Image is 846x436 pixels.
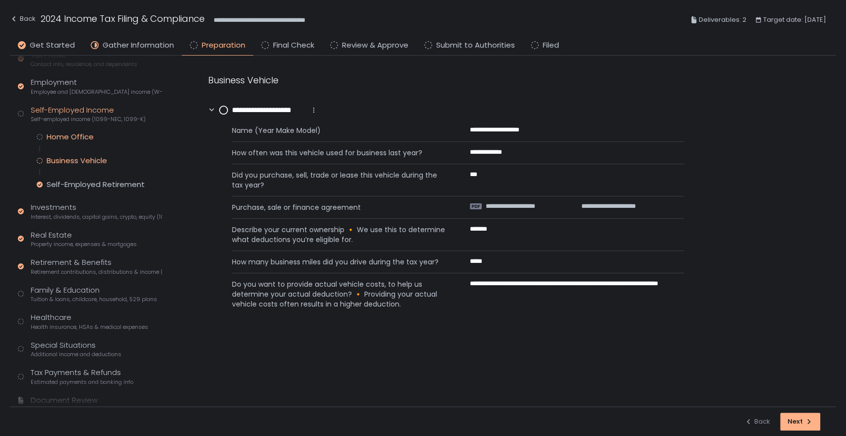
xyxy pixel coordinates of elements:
[31,323,148,331] span: Health insurance, HSAs & medical expenses
[31,257,162,276] div: Retirement & Benefits
[436,40,515,51] span: Submit to Authorities
[31,88,162,96] span: Employee and [DEMOGRAPHIC_DATA] income (W-2s)
[31,312,148,331] div: Healthcare
[10,12,36,28] button: Back
[31,50,137,68] div: Tax Profile
[342,40,408,51] span: Review & Approve
[103,40,174,51] span: Gather Information
[31,61,137,68] span: Contact info, residence, and dependents
[208,73,684,87] div: Business Vehicle
[31,77,162,96] div: Employment
[31,116,146,123] span: Self-employed income (1099-NEC, 1099-K)
[31,395,98,406] div: Document Review
[31,296,157,303] span: Tuition & loans, childcare, household, 529 plans
[232,257,446,267] span: How many business miles did you drive during the tax year?
[232,170,446,190] span: Did you purchase, sell, trade or lease this vehicle during the tax year?
[202,40,245,51] span: Preparation
[699,14,746,26] span: Deliverables: 2
[744,417,770,426] div: Back
[47,180,145,189] div: Self-Employed Retirement
[47,156,107,166] div: Business Vehicle
[47,132,94,142] div: Home Office
[31,202,162,221] div: Investments
[31,378,133,386] span: Estimated payments and banking info
[543,40,559,51] span: Filed
[31,285,157,304] div: Family & Education
[788,417,813,426] div: Next
[10,13,36,25] div: Back
[31,213,162,221] span: Interest, dividends, capital gains, crypto, equity (1099s, K-1s)
[763,14,826,26] span: Target date: [DATE]
[41,12,205,25] h1: 2024 Income Tax Filing & Compliance
[30,40,75,51] span: Get Started
[31,105,146,124] div: Self-Employed Income
[232,279,446,309] span: Do you want to provide actual vehicle costs, to help us determine your actual deduction? 🔸 Provid...
[232,225,446,245] span: Describe your current ownership 🔸 We use this to determine what deductions you’re eligible for.
[232,148,446,158] span: How often was this vehicle used for business last year?
[31,351,121,358] span: Additional income and deductions
[273,40,314,51] span: Final Check
[232,125,446,135] span: Name (Year Make Model)
[31,340,121,359] div: Special Situations
[232,202,446,212] span: Purchase, sale or finance agreement
[31,241,137,248] span: Property income, expenses & mortgages
[744,413,770,431] button: Back
[31,268,162,276] span: Retirement contributions, distributions & income (1099-R, 5498)
[31,367,133,386] div: Tax Payments & Refunds
[31,230,137,249] div: Real Estate
[780,413,820,431] button: Next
